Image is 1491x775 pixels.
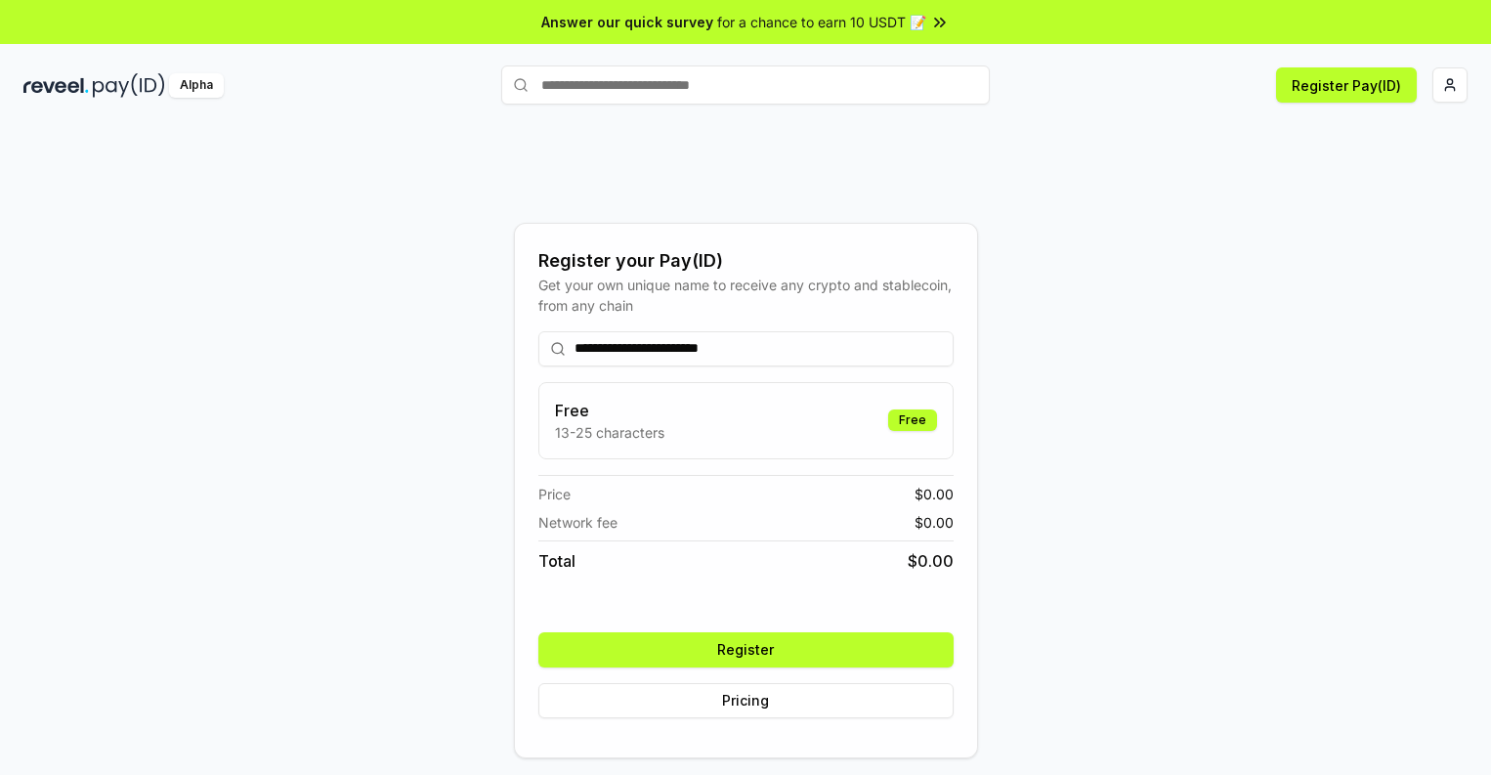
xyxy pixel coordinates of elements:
[1276,67,1417,103] button: Register Pay(ID)
[538,549,575,573] span: Total
[888,409,937,431] div: Free
[538,275,954,316] div: Get your own unique name to receive any crypto and stablecoin, from any chain
[538,512,618,533] span: Network fee
[908,549,954,573] span: $ 0.00
[915,512,954,533] span: $ 0.00
[538,247,954,275] div: Register your Pay(ID)
[538,484,571,504] span: Price
[555,399,664,422] h3: Free
[169,73,224,98] div: Alpha
[538,683,954,718] button: Pricing
[541,12,713,32] span: Answer our quick survey
[555,422,664,443] p: 13-25 characters
[23,73,89,98] img: reveel_dark
[93,73,165,98] img: pay_id
[538,632,954,667] button: Register
[915,484,954,504] span: $ 0.00
[717,12,926,32] span: for a chance to earn 10 USDT 📝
